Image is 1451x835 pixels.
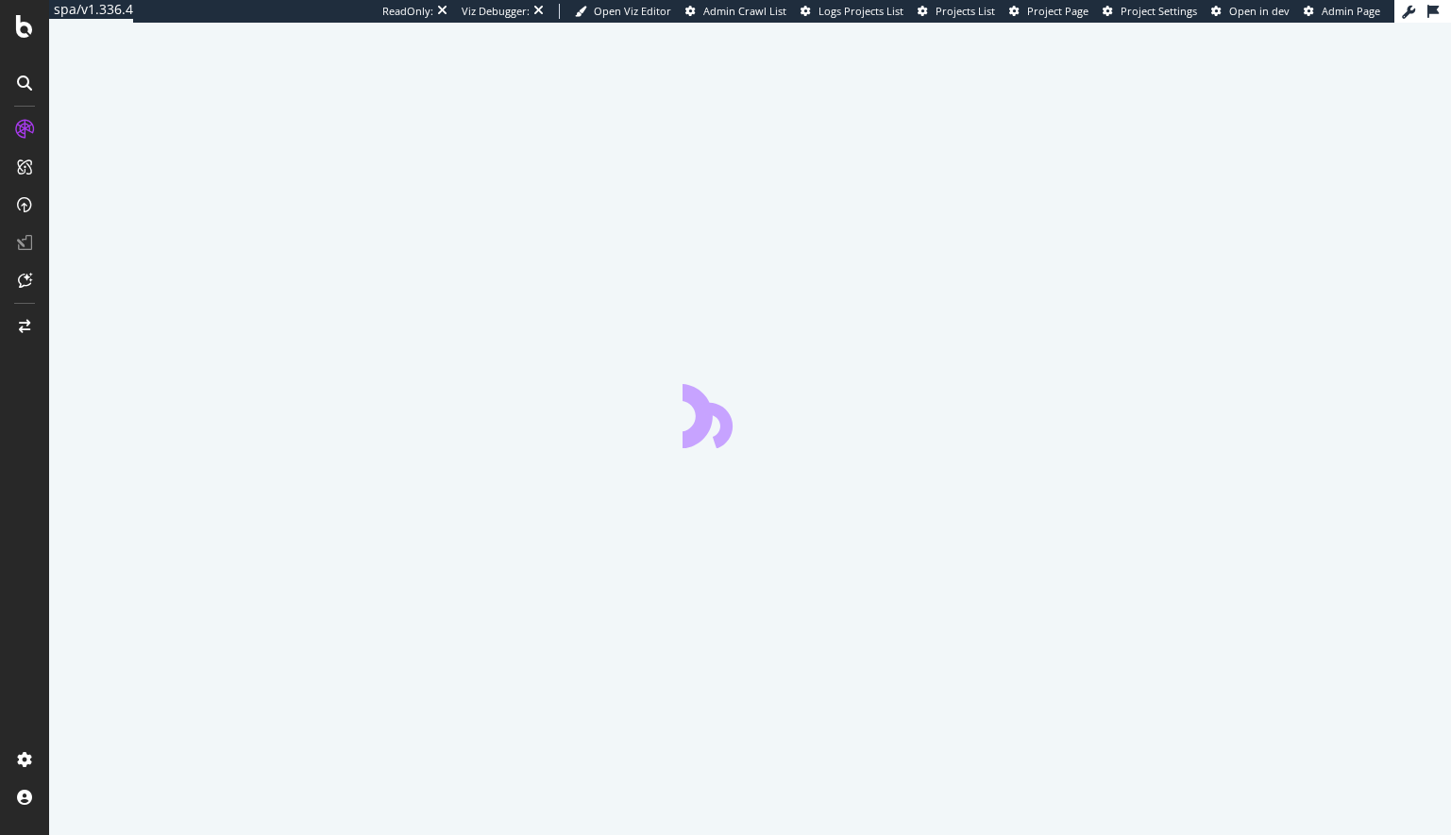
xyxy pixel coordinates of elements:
[1027,4,1088,18] span: Project Page
[1103,4,1197,19] a: Project Settings
[1322,4,1380,18] span: Admin Page
[685,4,786,19] a: Admin Crawl List
[462,4,530,19] div: Viz Debugger:
[594,4,671,18] span: Open Viz Editor
[575,4,671,19] a: Open Viz Editor
[1229,4,1290,18] span: Open in dev
[382,4,433,19] div: ReadOnly:
[818,4,903,18] span: Logs Projects List
[703,4,786,18] span: Admin Crawl List
[1211,4,1290,19] a: Open in dev
[1009,4,1088,19] a: Project Page
[1121,4,1197,18] span: Project Settings
[683,380,818,448] div: animation
[1304,4,1380,19] a: Admin Page
[801,4,903,19] a: Logs Projects List
[918,4,995,19] a: Projects List
[936,4,995,18] span: Projects List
